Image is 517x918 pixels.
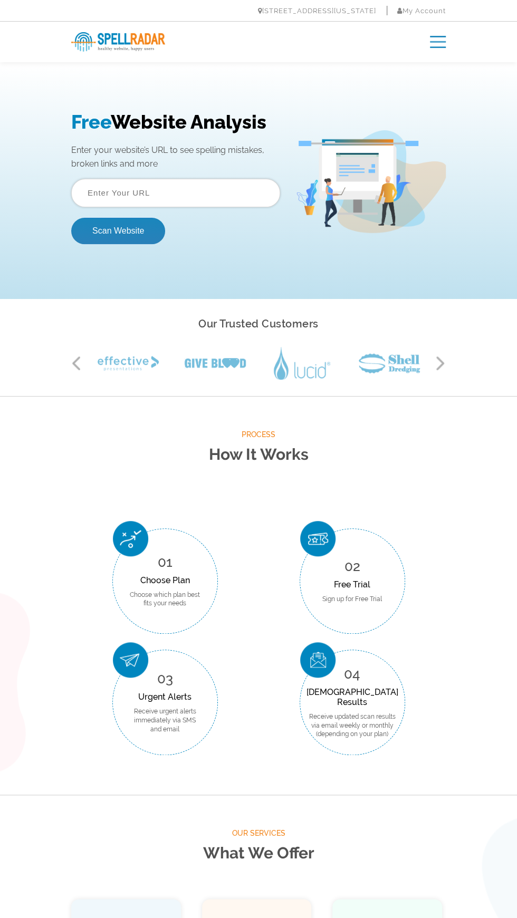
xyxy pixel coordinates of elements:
p: Receive updated scan results via email weekly or monthly (depending on your plan) [307,712,398,739]
img: Lucid [274,347,330,380]
div: Urgent Alerts [129,692,202,702]
span: 03 [157,671,173,687]
img: Urgent Alerts [113,642,148,678]
img: Scan Result [300,642,336,678]
div: Choose Plan [129,575,202,585]
img: Free Webiste Analysis [296,66,446,169]
img: Give Blood [185,358,246,369]
div: [DEMOGRAPHIC_DATA] Results [307,687,398,707]
img: Free Webiste Analysis [299,76,418,82]
div: Free Trial [322,579,382,590]
button: Scan Website [71,153,165,180]
span: 02 [344,558,360,574]
img: Effective [98,356,159,371]
button: Next [435,355,446,371]
span: Free [71,46,111,69]
p: Choose which plan best fits your needs [129,591,202,608]
h1: Website Analysis [71,46,280,69]
img: Shell Dredging [359,353,420,373]
span: 01 [158,554,173,570]
span: Our Services [71,827,446,840]
h2: How It Works [71,441,446,469]
span: 04 [344,666,360,682]
h2: What We Offer [71,839,446,867]
p: Sign up for Free Trial [322,595,382,604]
input: Enter Your URL [71,114,280,143]
button: Previous [71,355,82,371]
span: Process [71,428,446,441]
img: Choose Plan [113,521,148,556]
h2: Our Trusted Customers [71,315,446,333]
p: Enter your website’s URL to see spelling mistakes, broken links and more [71,79,280,106]
img: Free Trial [300,521,336,556]
p: Receive urgent alerts immediately via SMS and email [129,707,202,733]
